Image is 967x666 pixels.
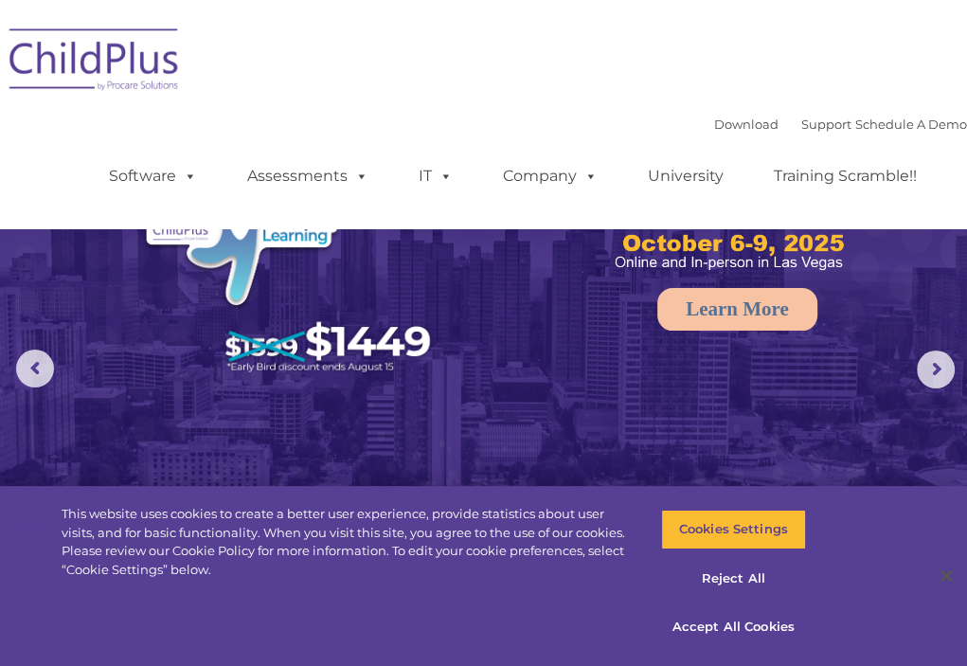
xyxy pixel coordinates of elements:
[400,157,472,195] a: IT
[629,157,743,195] a: University
[484,157,617,195] a: Company
[657,288,817,331] a: Learn More
[661,607,806,647] button: Accept All Cookies
[714,117,967,132] font: |
[755,157,936,195] a: Training Scramble!!
[714,117,779,132] a: Download
[661,559,806,599] button: Reject All
[62,505,632,579] div: This website uses cookies to create a better user experience, provide statistics about user visit...
[925,555,967,597] button: Close
[228,157,387,195] a: Assessments
[90,157,216,195] a: Software
[801,117,851,132] a: Support
[855,117,967,132] a: Schedule A Demo
[661,510,806,549] button: Cookies Settings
